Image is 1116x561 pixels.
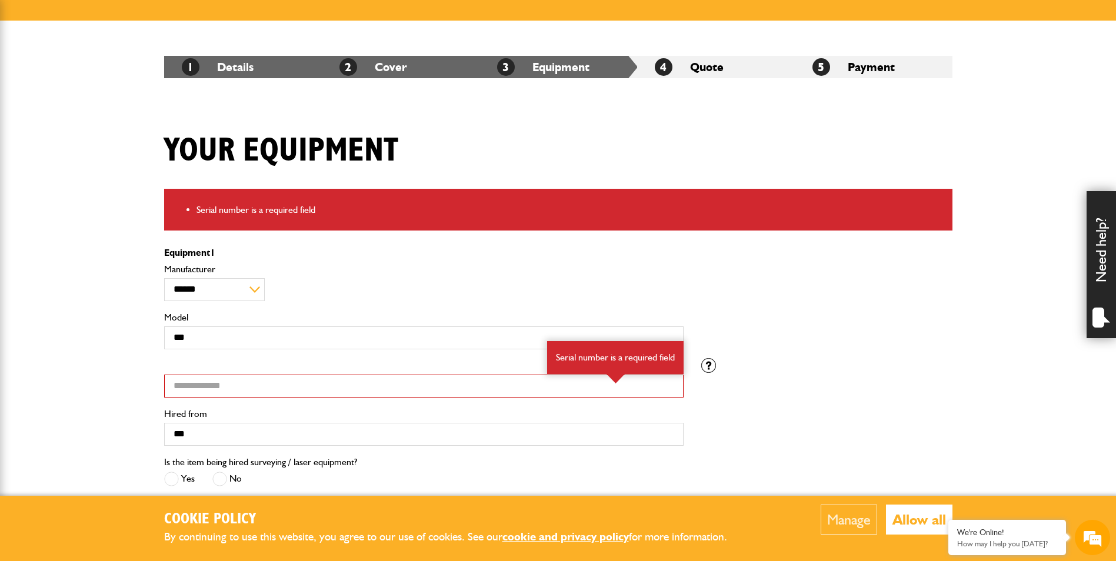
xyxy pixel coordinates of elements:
a: 2Cover [339,60,407,74]
h1: Your equipment [164,131,398,171]
img: error-box-arrow.svg [607,374,625,383]
span: 1 [210,247,215,258]
li: Payment [795,56,952,78]
li: Serial number is a required field [196,202,944,218]
a: cookie and privacy policy [502,530,629,543]
button: Manage [821,505,877,535]
li: Quote [637,56,795,78]
label: Manufacturer [164,265,684,274]
button: Allow all [886,505,952,535]
h2: Cookie Policy [164,510,747,529]
li: Equipment [479,56,637,78]
div: Serial number is a required field [547,341,684,374]
p: By continuing to use this website, you agree to our use of cookies. See our for more information. [164,528,747,546]
p: Equipment [164,248,684,258]
span: 1 [182,58,199,76]
p: How may I help you today? [957,539,1057,548]
span: 4 [655,58,672,76]
label: Model [164,313,684,322]
span: 2 [339,58,357,76]
div: Need help? [1087,191,1116,338]
label: Hired from [164,409,684,419]
span: 5 [812,58,830,76]
div: We're Online! [957,527,1057,537]
label: Is the item being hired surveying / laser equipment? [164,458,357,467]
label: Yes [164,472,195,486]
span: 3 [497,58,515,76]
a: 1Details [182,60,254,74]
label: No [212,472,242,486]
